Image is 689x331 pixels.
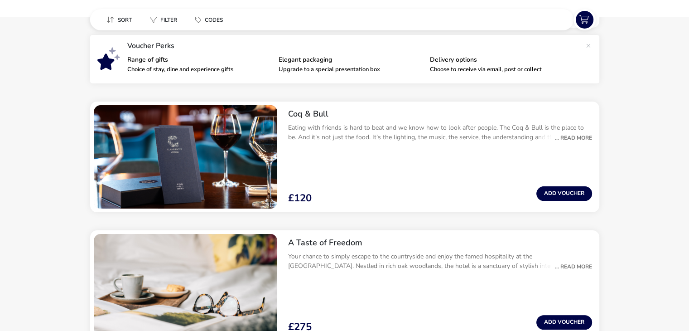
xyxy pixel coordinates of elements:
[536,186,592,201] button: Add Voucher
[288,252,592,271] p: Your chance to simply escape to the countryside and enjoy the famed hospitality at the [GEOGRAPHI...
[205,16,223,24] span: Codes
[127,67,271,73] p: Choice of stay, dine and experience gifts
[288,192,312,205] div: £120
[143,13,184,26] button: Filter
[188,13,234,26] naf-pibe-menu-bar-item: Codes
[279,67,423,73] p: Upgrade to a special presentation box
[288,109,592,119] h2: Coq & Bull
[536,315,592,330] button: Add Voucher
[279,57,423,63] p: Elegant packaging
[188,13,230,26] button: Codes
[127,57,271,63] p: Range of gifts
[550,263,592,271] div: ... Read More
[143,13,188,26] naf-pibe-menu-bar-item: Filter
[430,67,574,73] p: Choose to receive via email, post or collect
[99,13,139,26] button: Sort
[288,123,592,142] p: Eating with friends is hard to beat and we know how to look after people. The Coq & Bull is the p...
[430,57,574,63] p: Delivery options
[118,16,132,24] span: Sort
[127,42,581,49] p: Voucher Perks
[99,13,143,26] naf-pibe-menu-bar-item: Sort
[550,134,592,142] div: ... Read More
[94,105,277,209] swiper-slide: 1 / 1
[160,16,177,24] span: Filter
[288,238,592,248] h2: A Taste of Freedom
